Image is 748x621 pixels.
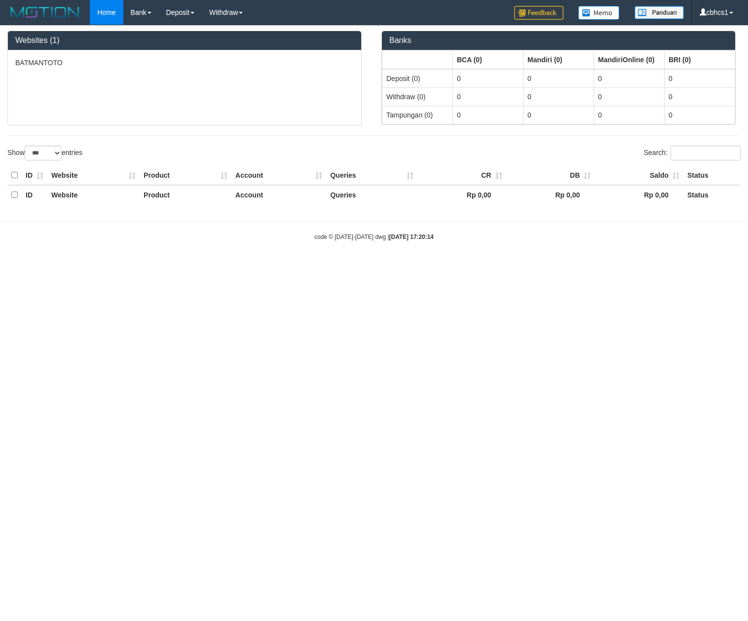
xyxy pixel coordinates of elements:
img: MOTION_logo.png [7,5,82,20]
strong: [DATE] 17:20:14 [389,233,434,240]
th: Queries [326,185,417,204]
td: Deposit (0) [382,69,453,88]
th: ID [22,166,47,185]
label: Show entries [7,146,82,160]
img: panduan.png [635,6,684,19]
td: 0 [594,106,665,124]
td: 0 [524,69,594,88]
td: 0 [594,69,665,88]
th: Saldo [595,166,683,185]
th: Website [47,185,140,204]
td: 0 [453,106,524,124]
td: Tampungan (0) [382,106,453,124]
th: Group: activate to sort column ascending [665,50,735,69]
th: Website [47,166,140,185]
th: Queries [326,166,417,185]
td: 0 [453,87,524,106]
img: Button%20Memo.svg [578,6,620,20]
td: Withdraw (0) [382,87,453,106]
th: ID [22,185,47,204]
th: Group: activate to sort column ascending [594,50,665,69]
th: Account [231,185,326,204]
th: CR [417,166,506,185]
td: 0 [594,87,665,106]
th: Rp 0,00 [417,185,506,204]
th: DB [506,166,595,185]
select: Showentries [25,146,62,160]
td: 0 [524,106,594,124]
h3: Banks [389,36,728,45]
th: Rp 0,00 [595,185,683,204]
td: 0 [524,87,594,106]
td: 0 [665,87,735,106]
img: Feedback.jpg [514,6,563,20]
th: Status [683,166,741,185]
th: Group: activate to sort column ascending [524,50,594,69]
input: Search: [671,146,741,160]
label: Search: [644,146,741,160]
th: Product [140,166,231,185]
th: Account [231,166,326,185]
th: Product [140,185,231,204]
th: Group: activate to sort column ascending [453,50,524,69]
th: Group: activate to sort column ascending [382,50,453,69]
p: BATMANTOTO [15,58,354,68]
td: 0 [665,106,735,124]
small: code © [DATE]-[DATE] dwg | [314,233,434,240]
td: 0 [665,69,735,88]
th: Status [683,185,741,204]
th: Rp 0,00 [506,185,595,204]
h3: Websites (1) [15,36,354,45]
td: 0 [453,69,524,88]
